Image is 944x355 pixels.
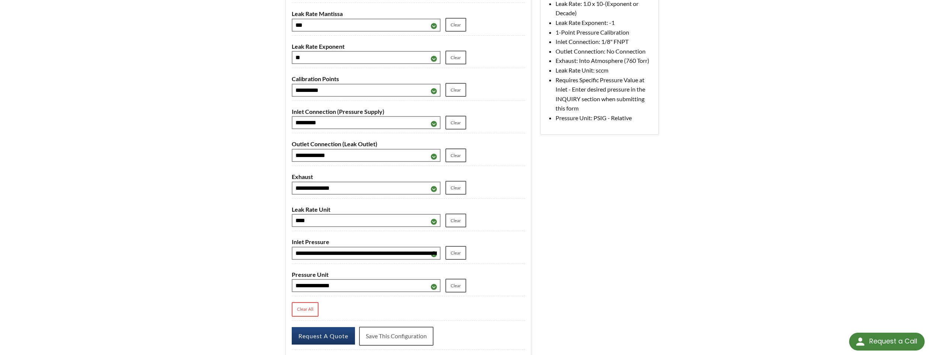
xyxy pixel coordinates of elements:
div: Request a Call [869,333,917,350]
label: Calibration Points [292,74,525,84]
label: Leak Rate Exponent [292,42,525,51]
li: Leak Rate Exponent: -1 [556,18,652,28]
li: 1-Point Pressure Calibration [556,28,652,37]
li: Leak Rate Unit: sccm [556,65,652,75]
label: Exhaust [292,172,525,182]
a: Clear All [292,302,319,317]
a: Clear [445,181,466,195]
a: Clear [445,18,466,32]
label: Inlet Connection (Pressure Supply) [292,107,525,116]
li: Inlet Connection: 1/8" FNPT [556,37,652,47]
a: Clear [445,246,466,260]
a: Clear [445,83,466,97]
img: round button [854,336,866,348]
div: Request a Call [849,333,925,351]
li: Pressure Unit: PSIG - Relative [556,113,652,123]
label: Outlet Connection (Leak Outlet) [292,139,525,149]
a: Clear [445,279,466,292]
a: Clear [445,51,466,64]
label: Leak Rate Unit [292,205,525,214]
li: Requires Specific Pressure Value at Inlet - Enter desired pressure in the INQUIRY section when su... [556,75,652,113]
label: Leak Rate Mantissa [292,9,525,19]
label: Pressure Unit [292,270,525,279]
a: Save This Configuration [359,327,433,345]
label: Inlet Pressure [292,237,525,247]
li: Outlet Connection: No Connection [556,47,652,56]
a: Clear [445,116,466,129]
li: Exhaust: Into Atmosphere (760 Torr) [556,56,652,65]
a: Clear [445,214,466,227]
button: Request A Quote [292,327,355,345]
a: Clear [445,148,466,162]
